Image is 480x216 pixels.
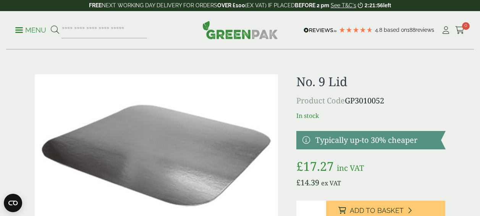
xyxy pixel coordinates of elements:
bdi: 17.27 [296,158,334,174]
span: £ [296,158,303,174]
span: reviews [415,27,434,33]
button: Open CMP widget [4,194,22,212]
a: Menu [15,26,46,33]
p: In stock [296,111,446,120]
img: GreenPak Supplies [202,21,278,39]
i: Cart [455,26,465,34]
span: 0 [462,22,470,30]
p: Menu [15,26,46,35]
span: £ [296,177,301,188]
strong: BEFORE 2 pm [295,2,329,8]
bdi: 14.39 [296,177,319,188]
strong: OVER £100 [217,2,245,8]
a: 0 [455,25,465,36]
span: 4.8 [375,27,384,33]
a: See T&C's [331,2,356,8]
span: Add to Basket [350,206,404,215]
span: inc VAT [337,163,364,173]
strong: FREE [89,2,102,8]
img: REVIEWS.io [304,28,337,33]
h1: No. 9 Lid [296,74,446,89]
i: My Account [441,26,451,34]
div: 4.79 Stars [339,26,373,33]
span: left [383,2,391,8]
span: 2:21:56 [365,2,383,8]
span: ex VAT [321,179,341,187]
span: Based on [384,27,407,33]
span: Product Code [296,95,345,106]
p: GP3010052 [296,95,446,106]
span: 188 [407,27,415,33]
